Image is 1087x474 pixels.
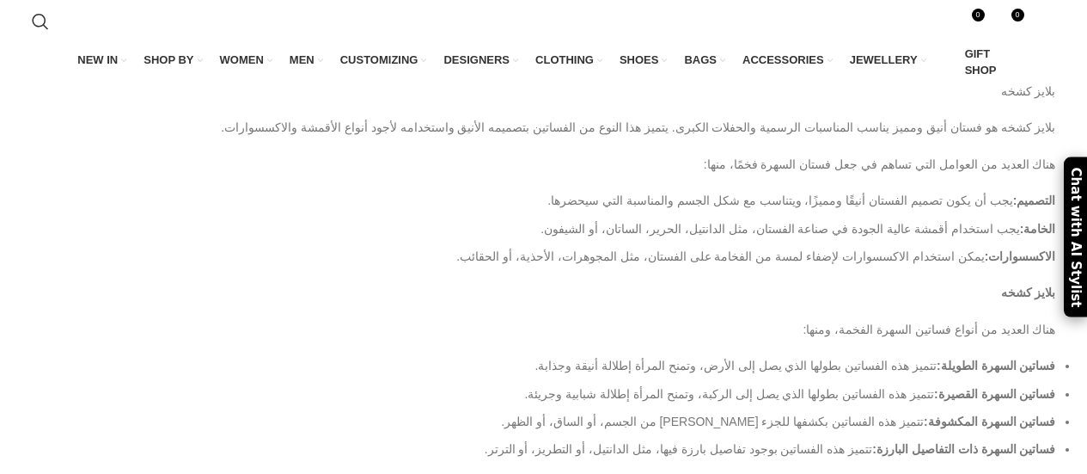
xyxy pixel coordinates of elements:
span: 0 [972,9,985,22]
li: تتميز هذه الفساتين بطولها الذي يصل إلى الركبة، وتمنح المرأة إطلالة شبابية وجريئة. [46,385,1056,403]
a: JEWELLERY [850,42,926,78]
a: SHOES [620,42,668,78]
span: SHOP BY [144,52,193,68]
span: CLOTHING [535,52,594,68]
p: هناك العديد من العوامل التي تساهم في جعل فستان السهرة فخمًا، منها: [32,155,1056,174]
strong: فساتين السهرة الطويلة: [937,359,1055,372]
a: CUSTOMIZING [340,42,427,78]
strong: التصميم: [1013,194,1056,207]
div: Main navigation [23,42,1065,82]
a: GIFT SHOP [943,42,1010,82]
strong: فساتين السهرة ذات التفاصيل البارزة: [872,442,1055,456]
span: DESIGNERS [443,52,510,68]
img: GiftBag [943,55,959,71]
a: NEW IN [77,42,126,78]
a: 0 [990,4,1025,39]
a: BAGS [684,42,725,78]
a: WOMEN [220,42,272,78]
strong: بلايز كشخه [1001,286,1056,299]
li: تتميز هذه الفساتين بوجود تفاصيل بارزة فيها، مثل الدانتيل، أو التطريز، أو الترتر. [46,440,1056,459]
li: يجب أن يكون تصميم الفستان أنيقًا ومميزًا، ويتناسب مع شكل الجسم والمناسبة التي سيحضرها. [46,191,1056,210]
li: تتميز هذه الفساتين بكشفها للجزء [PERSON_NAME] من الجسم، أو الساق، أو الظهر. [46,412,1056,431]
p: بلايز كشخه هو فستان أنيق ومميز يناسب المناسبات الرسمية والحفلات الكبرى. يتميز هذا النوع من الفسات... [32,118,1056,137]
a: ACCESSORIES [742,42,833,78]
span: JEWELLERY [850,52,918,68]
span: BAGS [684,52,717,68]
a: 0 [950,4,986,39]
span: GIFT SHOP [965,46,1010,77]
span: CUSTOMIZING [340,52,418,68]
span: NEW IN [77,52,118,68]
a: MEN [290,42,323,78]
span: SHOES [620,52,659,68]
span: MEN [290,52,314,68]
li: تتميز هذه الفساتين بطولها الذي يصل إلى الأرض، وتمنح المرأة إطلالة أنيقة وجذابة. [46,356,1056,375]
a: Search [23,4,58,39]
a: DESIGNERS [443,42,518,78]
strong: فساتين السهرة المكشوفة: [924,415,1055,428]
p: هناك العديد من أنواع فساتين السهرة الفخمة، ومنها: [32,320,1056,339]
a: CLOTHING [535,42,602,78]
li: يجب استخدام أقمشة عالية الجودة في صناعة الفستان، مثل الدانتيل، الحرير، الساتان، أو الشيفون. [46,219,1056,238]
p: بلايز كشخه [32,82,1056,101]
span: 0 [1011,9,1024,22]
span: WOMEN [220,52,264,68]
li: يمكن استخدام الاكسسوارات لإضفاء لمسة من الفخامة على الفستان، مثل المجوهرات، الأحذية، أو الحقائب. [46,247,1056,266]
strong: الاكسسوارات: [985,249,1056,263]
span: ACCESSORIES [742,52,824,68]
strong: الخامة: [1020,222,1056,236]
a: SHOP BY [144,42,202,78]
div: My Wishlist [990,4,1025,39]
strong: فساتين السهرة القصيرة: [934,387,1055,401]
